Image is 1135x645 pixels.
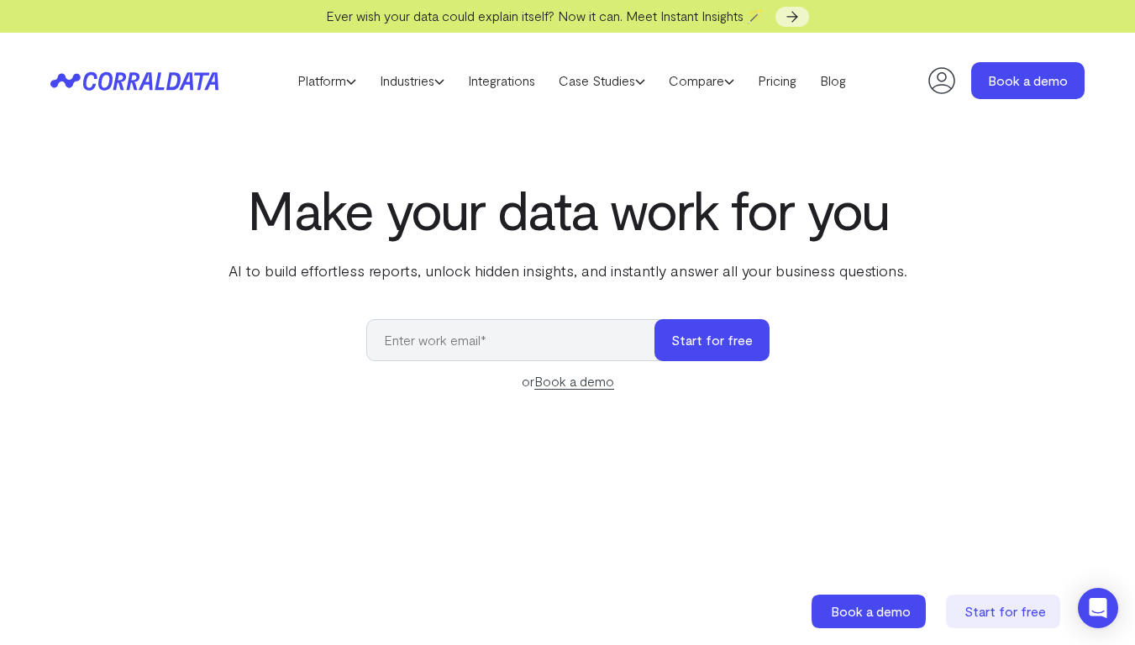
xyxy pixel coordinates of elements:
a: Book a demo [812,595,929,628]
a: Book a demo [534,373,614,390]
span: Ever wish your data could explain itself? Now it can. Meet Instant Insights 🪄 [326,8,764,24]
a: Pricing [746,68,808,93]
a: Platform [286,68,368,93]
a: Book a demo [971,62,1085,99]
a: Industries [368,68,456,93]
div: or [366,371,770,391]
span: Start for free [964,603,1046,619]
span: Book a demo [831,603,911,619]
a: Blog [808,68,858,93]
div: Open Intercom Messenger [1078,588,1118,628]
a: Case Studies [547,68,657,93]
input: Enter work email* [366,319,671,361]
h1: Make your data work for you [225,179,911,239]
a: Integrations [456,68,547,93]
button: Start for free [654,319,770,361]
a: Start for free [946,595,1064,628]
a: Compare [657,68,746,93]
p: AI to build effortless reports, unlock hidden insights, and instantly answer all your business qu... [225,260,911,281]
